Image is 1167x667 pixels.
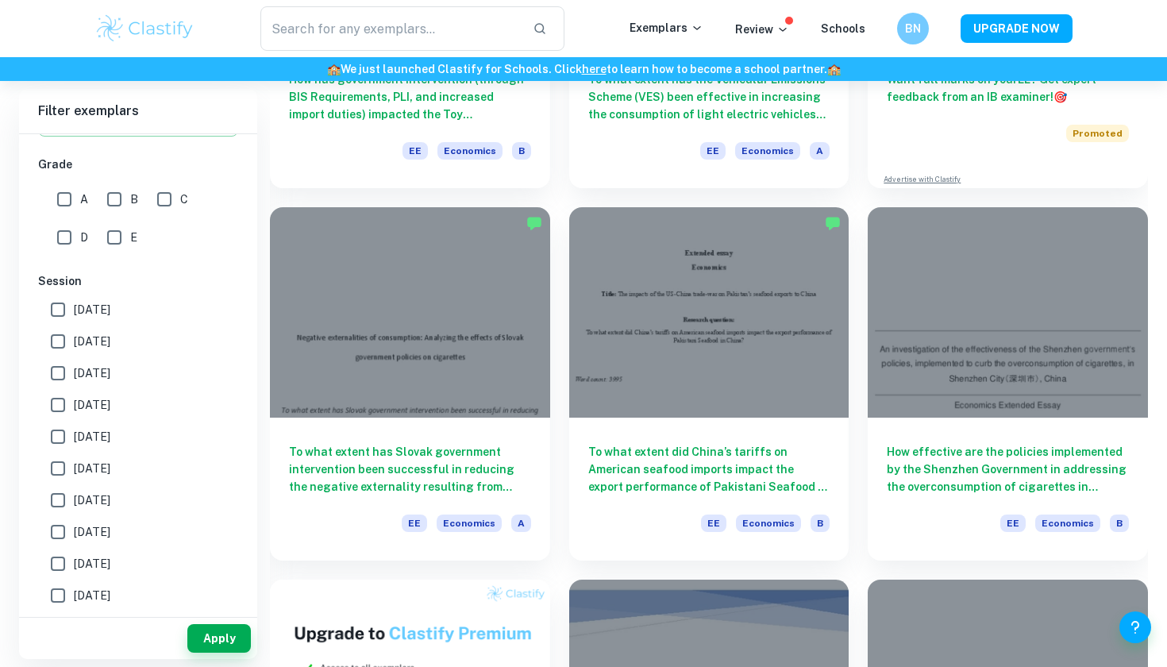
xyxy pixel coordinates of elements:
span: D [80,229,88,246]
span: A [810,142,830,160]
span: [DATE] [74,523,110,541]
span: [DATE] [74,396,110,414]
p: Exemplars [630,19,703,37]
img: Marked [526,215,542,231]
span: [DATE] [74,333,110,350]
a: here [582,63,607,75]
h6: To what extent has the Vehicular Emissions Scheme (VES) been effective in increasing the consumpt... [588,71,830,123]
span: B [512,142,531,160]
button: Apply [187,624,251,653]
span: A [511,515,531,532]
span: [DATE] [74,492,110,509]
a: Advertise with Clastify [884,174,961,185]
span: EE [701,515,726,532]
span: 🎯 [1053,91,1067,103]
img: Clastify logo [94,13,195,44]
span: EE [1000,515,1026,532]
span: 🏫 [827,63,841,75]
h6: To what extent did China’s tariffs on American seafood imports impact the export performance of P... [588,443,830,495]
span: Economics [736,515,801,532]
span: C [180,191,188,208]
h6: Filter exemplars [19,89,257,133]
button: UPGRADE NOW [961,14,1073,43]
span: [DATE] [74,364,110,382]
span: Economics [1035,515,1100,532]
span: [DATE] [74,460,110,477]
span: [DATE] [74,428,110,445]
button: BN [897,13,929,44]
span: Economics [735,142,800,160]
a: To what extent has Slovak government intervention been successful in reducing the negative extern... [270,207,550,560]
h6: How has government intervention (through BIS Requirements, PLI, and increased import duties) impa... [289,71,531,123]
span: Economics [437,142,503,160]
img: Marked [825,215,841,231]
a: How effective are the policies implemented by the Shenzhen Government in addressing the overconsu... [868,207,1148,560]
span: Promoted [1066,125,1129,142]
span: Economics [437,515,502,532]
span: EE [402,515,427,532]
button: Help and Feedback [1119,611,1151,643]
h6: Session [38,272,238,290]
h6: Want full marks on your EE ? Get expert feedback from an IB examiner! [887,71,1129,106]
span: 🏫 [327,63,341,75]
span: [DATE] [74,301,110,318]
h6: BN [904,20,922,37]
h6: To what extent has Slovak government intervention been successful in reducing the negative extern... [289,443,531,495]
span: EE [700,142,726,160]
span: [DATE] [74,555,110,573]
span: A [80,191,88,208]
a: To what extent did China’s tariffs on American seafood imports impact the export performance of P... [569,207,849,560]
a: Schools [821,22,865,35]
span: B [811,515,830,532]
h6: We just launched Clastify for Schools. Click to learn how to become a school partner. [3,60,1164,78]
span: [DATE] [74,587,110,604]
span: B [1110,515,1129,532]
span: E [130,229,137,246]
h6: Grade [38,156,238,173]
p: Review [735,21,789,38]
span: B [130,191,138,208]
span: EE [402,142,428,160]
h6: How effective are the policies implemented by the Shenzhen Government in addressing the overconsu... [887,443,1129,495]
input: Search for any exemplars... [260,6,520,51]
